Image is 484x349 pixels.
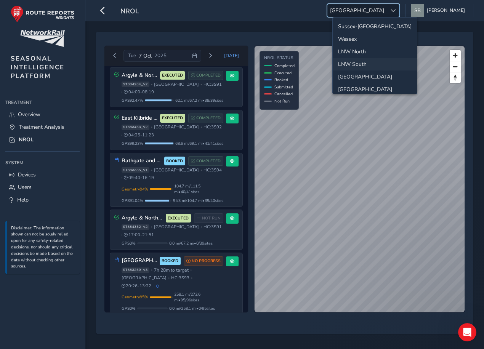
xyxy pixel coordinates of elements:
[274,91,293,97] span: Cancelled
[122,198,143,203] span: GPS 91.04 %
[204,82,222,87] span: HC: 3S91
[5,108,80,121] a: Overview
[204,224,222,230] span: HC: 3S91
[121,90,122,94] span: •
[200,82,202,86] span: •
[255,46,465,312] canvas: Map
[120,6,139,17] span: NROL
[122,283,152,289] span: 20:26 - 13:22
[333,33,417,45] li: Wessex
[175,141,223,146] span: 68.6 mi / 69.1 mi • 41 / 41 sites
[122,158,162,164] h3: Bathgate and [PERSON_NAME]
[411,4,468,17] button: [PERSON_NAME]
[5,97,80,108] div: Treatment
[121,176,122,180] span: •
[333,70,417,83] li: North and East
[450,72,461,83] button: Reset bearing to north
[122,267,149,273] span: ST883259_v3
[200,225,202,229] span: •
[190,268,192,272] span: •
[450,50,461,61] button: Zoom in
[122,72,157,79] h3: Argyle & North Electrics - 3S91 AM
[196,158,221,164] span: COMPLETED
[122,167,149,173] span: ST883335_v1
[122,258,157,264] h3: [GEOGRAPHIC_DATA], [GEOGRAPHIC_DATA], [GEOGRAPHIC_DATA] 3S93
[109,51,121,61] button: Previous day
[264,56,295,61] h4: NROL Status
[121,133,122,137] span: •
[154,124,199,130] span: [GEOGRAPHIC_DATA]
[200,125,202,129] span: •
[151,268,152,272] span: •
[122,294,148,300] span: Geometry 95 %
[5,181,80,194] a: Users
[168,215,189,221] span: EXECUTED
[169,306,215,311] span: 0.0 mi / 258.1 mi • 0 / 95 sites
[128,52,136,59] span: Tue
[162,115,183,121] span: EXECUTED
[5,121,80,133] a: Treatment Analysis
[122,215,163,221] h3: Argyle & North Electrics - 3S91 PM
[139,52,152,59] span: 7 Oct
[175,98,223,103] span: 62.1 mi / 67.2 mi • 38 / 39 sites
[122,98,143,103] span: GPS 92.47 %
[173,198,223,203] span: 95.3 mi / 104.7 mi • 39 / 40 sites
[122,240,136,246] span: GPS 0 %
[333,45,417,58] li: LNW North
[174,291,223,303] span: 258.1 mi / 272.6 mi • 95 / 96 sites
[19,136,34,143] span: NROL
[458,323,476,341] iframe: Intercom live chat
[171,275,189,281] span: HC: 3S93
[18,111,40,118] span: Overview
[122,224,149,230] span: ST884332_v2
[204,167,222,173] span: HC: 3S94
[122,82,149,87] span: ST884284_v2
[151,225,152,229] span: •
[5,133,80,146] a: NROL
[202,215,221,221] span: NOT RUN
[154,52,167,59] span: 2025
[151,168,152,172] span: •
[122,125,149,130] span: ST883453_v2
[124,89,154,95] span: 04:00 - 08:19
[274,77,288,83] span: Booked
[20,30,65,47] img: customer logo
[411,4,424,17] img: diamond-layout
[166,158,183,164] span: BOOKED
[18,184,32,191] span: Users
[5,168,80,181] a: Devices
[154,82,199,87] span: [GEOGRAPHIC_DATA]
[200,168,202,172] span: •
[121,233,122,237] span: •
[11,54,64,80] span: SEASONAL INTELLIGENCE PLATFORM
[204,51,216,61] button: Next day
[154,224,199,230] span: [GEOGRAPHIC_DATA]
[122,141,143,146] span: GPS 99.23 %
[168,276,170,280] span: •
[427,4,465,17] span: [PERSON_NAME]
[219,50,244,61] button: Today
[333,58,417,70] li: LNW South
[450,61,461,72] button: Zoom out
[274,98,290,104] span: Not Run
[19,123,64,131] span: Treatment Analysis
[196,115,221,121] span: COMPLETED
[122,275,167,281] span: [GEOGRAPHIC_DATA]
[333,20,417,33] li: Sussex-Kent
[151,125,152,129] span: •
[327,4,387,17] span: [GEOGRAPHIC_DATA]
[122,115,157,122] h3: East Kilbride and [GEOGRAPHIC_DATA]
[274,63,295,69] span: Completed
[191,276,192,280] span: •
[124,232,154,238] span: 17:00 - 21:51
[169,240,213,246] span: 0.0 mi / 67.2 mi • 0 / 39 sites
[5,157,80,168] div: System
[204,124,222,130] span: HC: 3S92
[274,84,293,90] span: Submitted
[196,72,221,78] span: COMPLETED
[154,267,189,273] span: 7h 28m to target
[18,171,36,178] span: Devices
[162,72,183,78] span: EXECUTED
[224,53,239,59] span: [DATE]
[162,258,178,264] span: BOOKED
